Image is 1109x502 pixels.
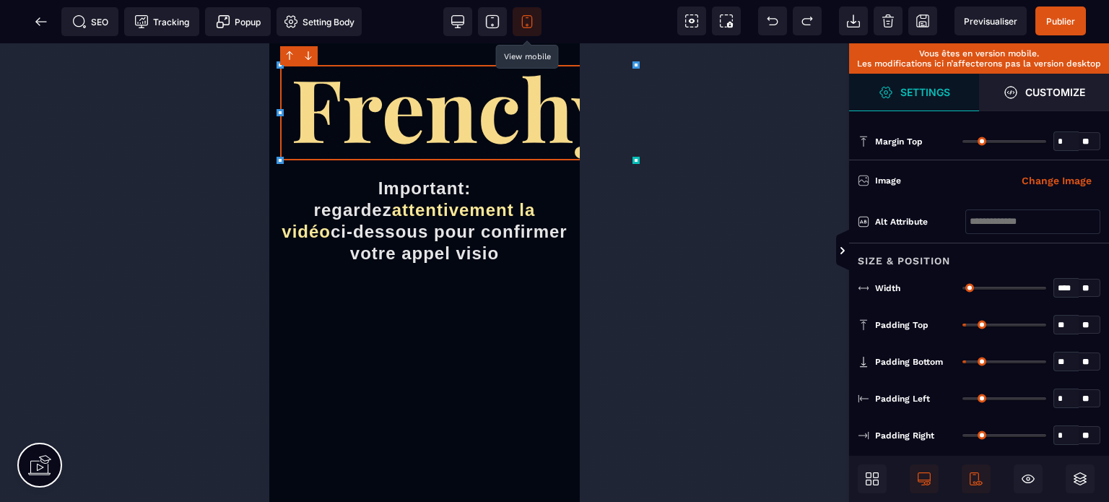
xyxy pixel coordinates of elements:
span: Hide/Show Block [1014,464,1043,493]
div: Alt attribute [875,215,965,229]
span: Preview [954,7,1027,35]
span: Tracking [134,14,189,29]
span: Padding Right [875,430,934,441]
span: View components [677,7,706,35]
div: Size & Position [849,243,1109,269]
span: Padding Top [875,319,928,331]
img: f2a3730b544469f405c58ab4be6274e8_Capture_d%E2%80%99e%CC%81cran_2025-09-01_a%CC%80_20.57.27.png [11,22,723,117]
strong: Settings [900,87,950,98]
span: Mobile Only [962,464,991,493]
span: Desktop Only [910,464,939,493]
span: Width [875,282,900,294]
span: Popup [216,14,261,29]
strong: Customize [1025,87,1085,98]
span: Open Blocks [858,464,887,493]
span: Publier [1046,16,1075,27]
span: Padding Bottom [875,356,943,368]
h1: Important: regardez ci-dessous pour confirmer votre appel visio [11,127,300,228]
span: Screenshot [712,7,741,35]
span: Margin Top [875,136,923,147]
p: Les modifications ici n’affecterons pas la version desktop [856,59,1102,69]
span: Previsualiser [964,16,1017,27]
span: Padding Left [875,393,930,404]
span: Open Layers [1066,464,1095,493]
span: Open Style Manager [979,74,1109,111]
p: Vous êtes en version mobile. [856,48,1102,59]
span: SEO [72,14,108,29]
span: Setting Body [284,14,355,29]
button: Change Image [1013,169,1100,192]
span: Settings [849,74,979,111]
div: Image [875,173,988,188]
